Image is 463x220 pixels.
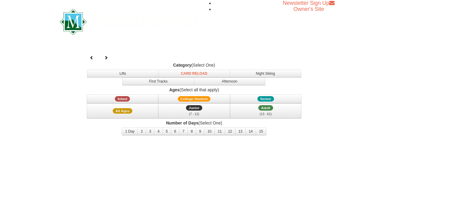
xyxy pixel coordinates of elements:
[204,127,215,135] button: 10
[235,127,246,135] button: 13
[86,87,303,93] label: (Select all that apply)
[196,127,205,135] button: 9
[257,96,274,102] span: Senior
[256,127,266,135] button: 15
[154,127,163,135] button: 4
[115,96,130,102] span: Infant
[113,108,132,114] span: All Ages
[178,96,210,102] span: College Student
[87,70,159,77] button: Lifts
[169,87,179,92] strong: Ages
[186,105,202,111] span: Junior
[171,127,180,135] button: 6
[60,9,198,35] img: Massanutten Resort Logo
[258,105,273,111] span: Adult
[158,70,230,77] button: Card Reload
[87,103,159,118] button: All Ages
[230,103,302,118] button: Adult (13 - 61)
[225,127,235,135] button: 12
[87,94,159,103] button: Infant
[158,94,230,103] button: College Student
[194,77,266,85] button: Afternoon
[230,94,302,103] button: Senior
[86,120,303,126] label: (Select One)
[230,70,301,77] button: Night Skiing
[158,103,230,118] button: Junior (7 - 12)
[122,77,194,85] button: First Tracks
[60,14,198,28] a: Massanutten Resort
[234,111,298,117] div: (13 - 61)
[166,121,198,125] strong: Number of Days
[162,111,226,117] div: (7 - 12)
[187,127,196,135] button: 8
[162,127,171,135] button: 5
[122,127,138,135] button: 1 Day
[245,127,256,135] button: 14
[294,6,324,12] a: Owner's Site
[214,127,225,135] button: 11
[86,62,303,68] label: (Select One)
[173,63,191,68] strong: Category
[179,127,188,135] button: 7
[146,127,155,135] button: 3
[137,127,146,135] button: 2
